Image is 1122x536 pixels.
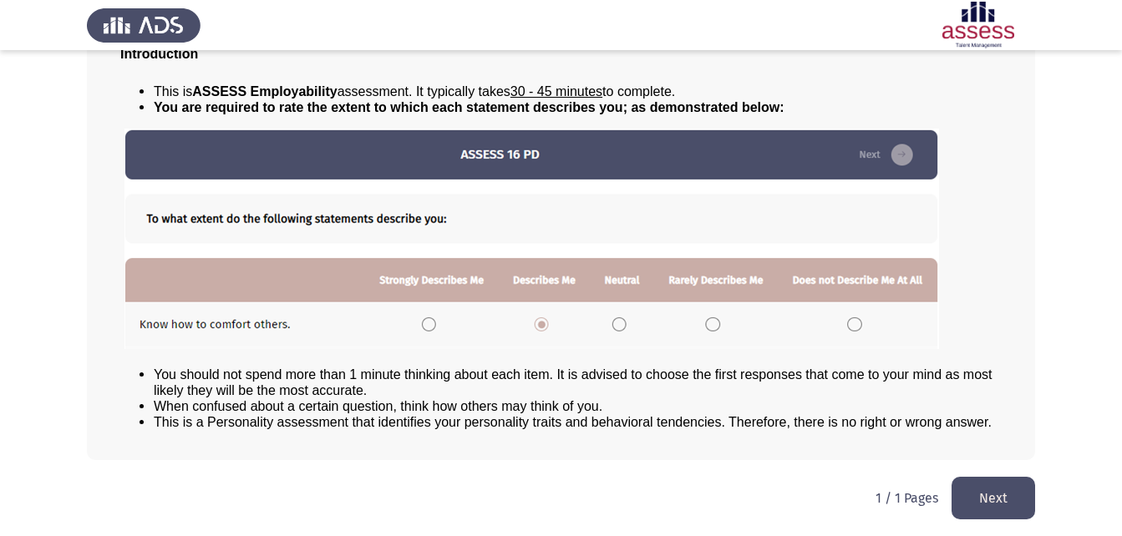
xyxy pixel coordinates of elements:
img: Assessment logo of ASSESS Employability - EBI [921,2,1035,48]
button: load next page [952,477,1035,519]
span: When confused about a certain question, think how others may think of you. [154,399,602,413]
span: You should not spend more than 1 minute thinking about each item. It is advised to choose the fir... [154,367,993,397]
span: Introduction [120,47,198,61]
span: You are required to rate the extent to which each statement describes you; as demonstrated below: [154,100,784,114]
b: ASSESS Employability [192,84,337,99]
span: This is a Personality assessment that identifies your personality traits and behavioral tendencie... [154,415,992,429]
img: Assess Talent Management logo [87,2,201,48]
u: 30 - 45 minutes [510,84,602,99]
p: 1 / 1 Pages [876,490,938,506]
span: This is assessment. It typically takes to complete. [154,84,675,99]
